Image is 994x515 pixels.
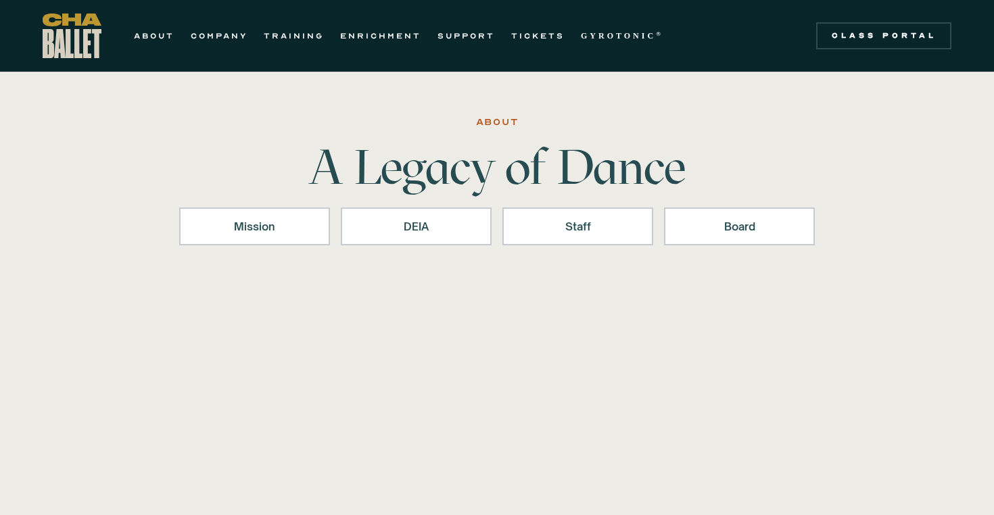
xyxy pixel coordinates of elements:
[816,22,951,49] a: Class Portal
[340,28,421,44] a: ENRICHMENT
[437,28,495,44] a: SUPPORT
[476,114,519,130] div: ABOUT
[520,218,636,235] div: Staff
[682,218,797,235] div: Board
[264,28,324,44] a: TRAINING
[824,30,943,41] div: Class Portal
[581,28,663,44] a: GYROTONIC®
[179,207,330,245] a: Mission
[358,218,474,235] div: DEIA
[502,207,653,245] a: Staff
[286,143,708,191] h1: A Legacy of Dance
[134,28,174,44] a: ABOUT
[581,31,656,41] strong: GYROTONIC
[341,207,492,245] a: DEIA
[197,218,312,235] div: Mission
[656,30,663,37] sup: ®
[43,14,101,58] a: home
[664,207,815,245] a: Board
[191,28,247,44] a: COMPANY
[511,28,565,44] a: TICKETS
